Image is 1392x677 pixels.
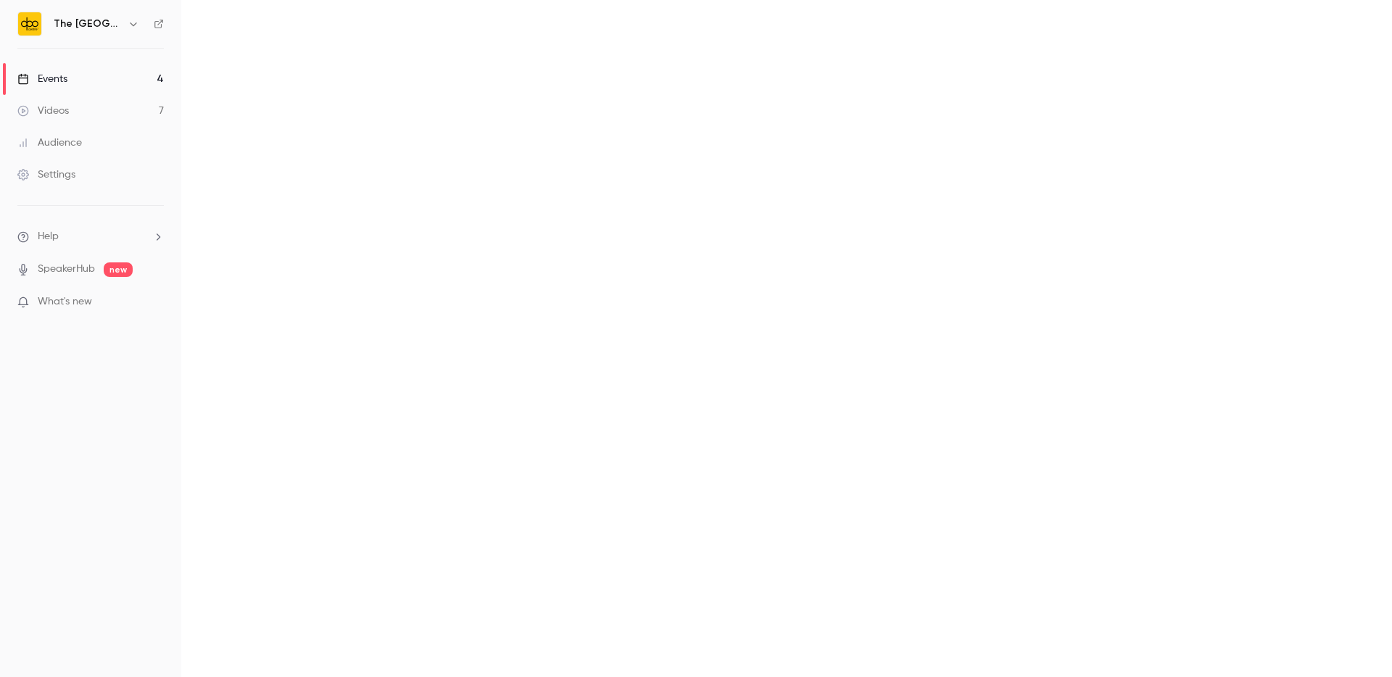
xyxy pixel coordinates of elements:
[38,294,92,310] span: What's new
[17,104,69,118] div: Videos
[17,136,82,150] div: Audience
[54,17,122,31] h6: The [GEOGRAPHIC_DATA]
[104,262,133,277] span: new
[17,167,75,182] div: Settings
[18,12,41,36] img: The DPO Centre
[38,229,59,244] span: Help
[17,229,164,244] li: help-dropdown-opener
[38,262,95,277] a: SpeakerHub
[17,72,67,86] div: Events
